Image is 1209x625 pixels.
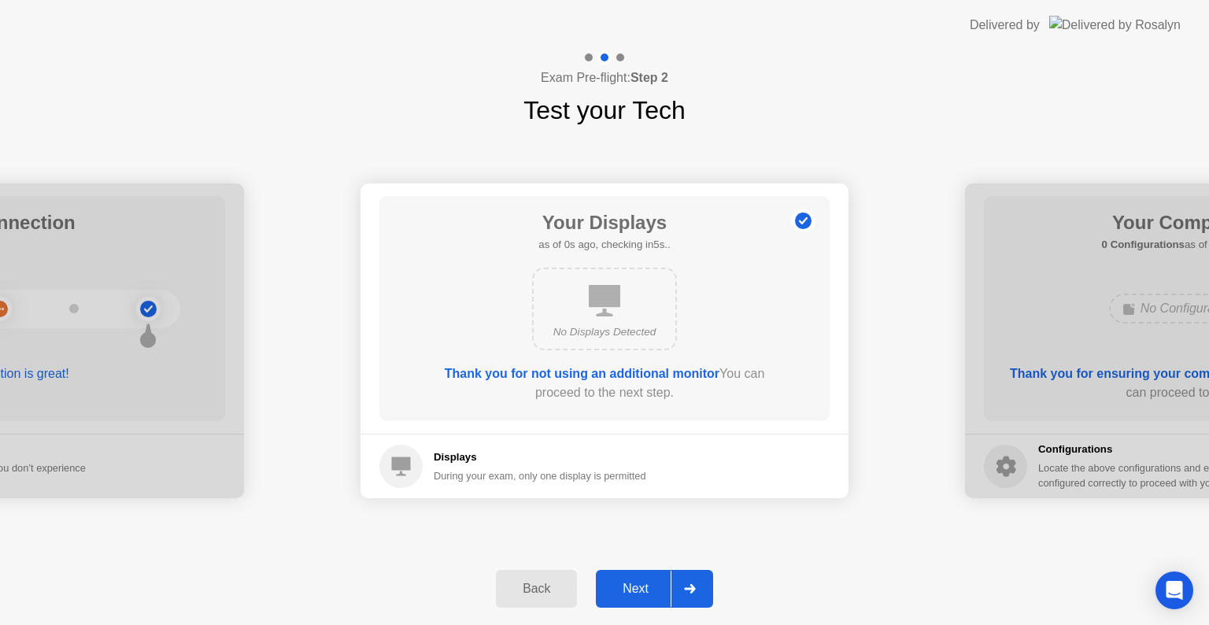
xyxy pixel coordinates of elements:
img: Delivered by Rosalyn [1049,16,1181,34]
button: Back [496,570,577,608]
h1: Your Displays [538,209,670,237]
div: During your exam, only one display is permitted [434,468,646,483]
h1: Test your Tech [523,91,686,129]
div: No Displays Detected [546,324,663,340]
button: Next [596,570,713,608]
div: You can proceed to the next step. [424,364,785,402]
b: Thank you for not using an additional monitor [445,367,719,380]
h5: Displays [434,449,646,465]
h5: as of 0s ago, checking in5s.. [538,237,670,253]
h4: Exam Pre-flight: [541,68,668,87]
div: Back [501,582,572,596]
div: Delivered by [970,16,1040,35]
div: Open Intercom Messenger [1155,571,1193,609]
div: Next [601,582,671,596]
b: Step 2 [630,71,668,84]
